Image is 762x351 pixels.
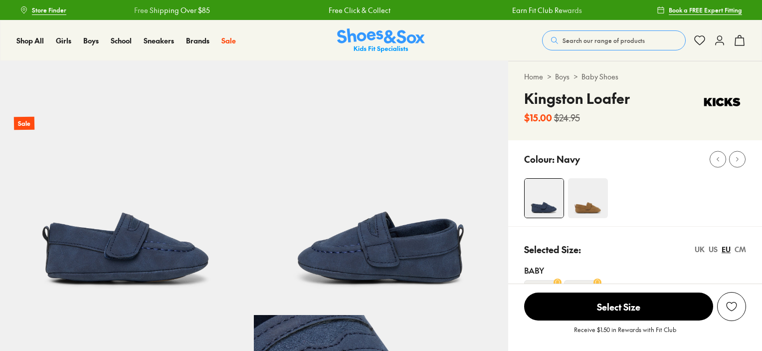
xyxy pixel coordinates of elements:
span: Boys [83,35,99,45]
span: Store Finder [32,5,66,14]
a: Girls [56,35,71,46]
p: Receive $1.50 in Rewards with Fit Club [574,325,676,343]
div: US [709,244,718,255]
p: Colour: [524,152,555,166]
a: Book a FREE Expert Fitting [657,1,742,19]
p: Selected Size: [524,243,581,256]
img: SNS_Logo_Responsive.svg [337,28,425,53]
s: $24.95 [554,111,580,124]
span: School [111,35,132,45]
a: Free Shipping Over $85 [134,5,209,15]
a: Shop All [16,35,44,46]
p: Sale [14,117,34,130]
h4: Kingston Loafer [524,88,630,109]
a: School [111,35,132,46]
img: Kingston Loafer Tan [568,178,608,218]
div: EU [722,244,731,255]
a: Brands [186,35,209,46]
span: Sale [221,35,236,45]
iframe: Gorgias live chat messenger [10,284,50,321]
span: Sneakers [144,35,174,45]
span: Book a FREE Expert Fitting [669,5,742,14]
div: CM [735,244,746,255]
a: Free Click & Collect [328,5,390,15]
a: Store Finder [20,1,66,19]
span: Brands [186,35,209,45]
span: Girls [56,35,71,45]
div: > > [524,71,746,82]
b: $15.00 [524,111,552,124]
a: Sneakers [144,35,174,46]
p: Navy [557,152,580,166]
button: Add to Wishlist [717,292,746,321]
a: Sale [221,35,236,46]
div: Baby [524,264,746,276]
img: Vendor logo [698,88,746,118]
span: Select Size [524,293,713,321]
div: UK [695,244,705,255]
a: Baby Shoes [581,71,618,82]
a: Boys [555,71,570,82]
button: Search our range of products [542,30,686,50]
a: Earn Fit Club Rewards [512,5,581,15]
span: Search our range of products [563,36,645,45]
img: 5-514797_1 [254,61,508,315]
a: Boys [83,35,99,46]
button: Select Size [524,292,713,321]
img: 4-514796_1 [525,179,564,218]
a: Shoes & Sox [337,28,425,53]
a: Home [524,71,543,82]
span: Shop All [16,35,44,45]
